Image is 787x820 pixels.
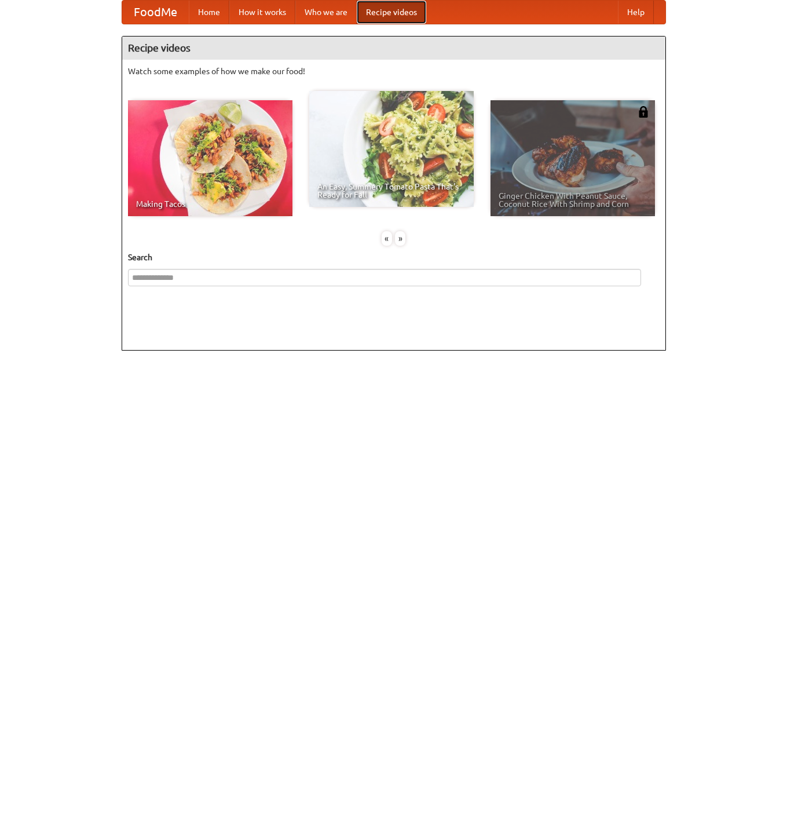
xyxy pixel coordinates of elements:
h5: Search [128,252,660,263]
a: Who we are [295,1,357,24]
a: Recipe videos [357,1,426,24]
a: Home [189,1,229,24]
a: An Easy, Summery Tomato Pasta That's Ready for Fall [309,91,474,207]
div: « [382,231,392,246]
a: How it works [229,1,295,24]
a: Making Tacos [128,100,292,216]
img: 483408.png [638,106,649,118]
h4: Recipe videos [122,37,665,60]
p: Watch some examples of how we make our food! [128,65,660,77]
a: FoodMe [122,1,189,24]
span: An Easy, Summery Tomato Pasta That's Ready for Fall [317,183,466,199]
a: Help [618,1,654,24]
div: » [395,231,405,246]
span: Making Tacos [136,200,284,208]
